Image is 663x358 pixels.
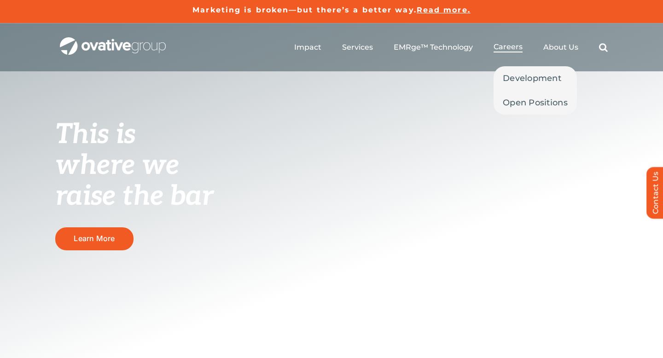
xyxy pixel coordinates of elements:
[55,118,135,151] span: This is
[74,234,115,243] span: Learn More
[503,72,561,85] span: Development
[417,6,471,14] a: Read more.
[192,6,417,14] a: Marketing is broken—but there’s a better way.
[394,43,473,52] a: EMRge™ Technology
[494,91,577,115] a: Open Positions
[543,43,578,52] a: About Us
[599,43,608,52] a: Search
[55,149,213,213] span: where we raise the bar
[503,96,568,109] span: Open Positions
[60,36,166,45] a: OG_Full_horizontal_WHT
[294,33,608,62] nav: Menu
[294,43,321,52] a: Impact
[494,42,523,52] a: Careers
[55,227,134,250] a: Learn More
[342,43,373,52] a: Services
[494,66,577,90] a: Development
